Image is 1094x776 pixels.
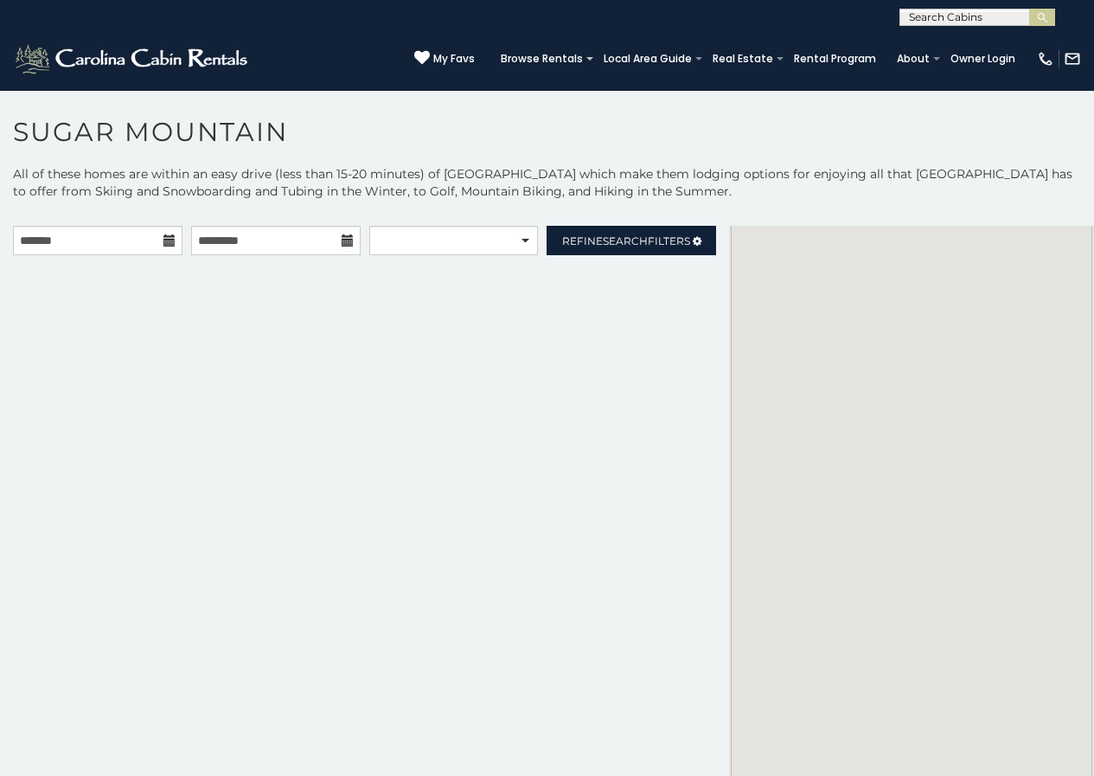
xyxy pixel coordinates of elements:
span: My Favs [433,51,475,67]
img: mail-regular-white.png [1064,50,1081,67]
span: Refine Filters [562,234,690,247]
a: Rental Program [785,47,885,71]
a: Owner Login [942,47,1024,71]
span: Search [603,234,648,247]
a: RefineSearchFilters [547,226,716,255]
a: About [888,47,938,71]
img: White-1-2.png [13,42,253,76]
a: Local Area Guide [595,47,701,71]
a: Real Estate [704,47,782,71]
a: My Favs [414,50,475,67]
a: Browse Rentals [492,47,592,71]
img: phone-regular-white.png [1037,50,1054,67]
